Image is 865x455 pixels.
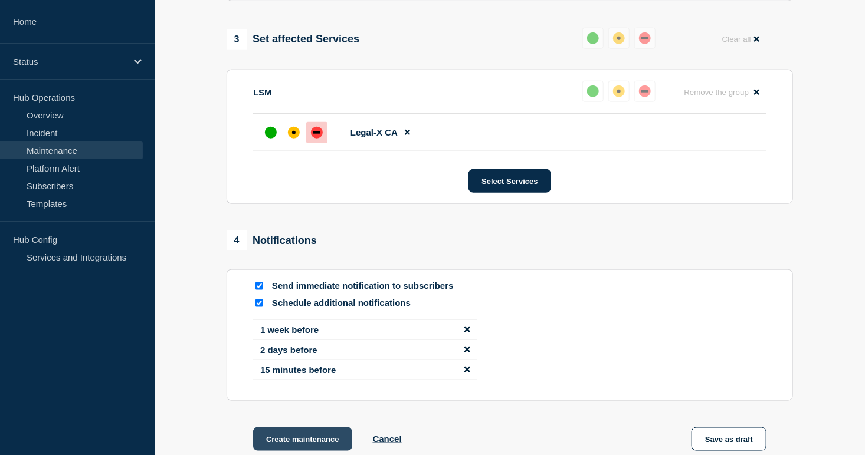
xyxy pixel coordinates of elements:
[253,360,477,380] li: 15 minutes before
[582,81,604,102] button: up
[255,299,263,307] input: Schedule additional notifications
[464,325,470,335] button: disable notification 1 week before
[587,85,599,97] div: up
[634,28,656,49] button: down
[639,85,651,97] div: down
[587,32,599,44] div: up
[608,81,630,102] button: affected
[464,345,470,355] button: disable notification 2 days before
[468,169,551,193] button: Select Services
[634,81,656,102] button: down
[272,281,461,292] p: Send immediate notification to subscribers
[311,127,323,139] div: down
[227,230,247,250] span: 4
[253,87,272,97] p: LSM
[373,434,402,444] button: Cancel
[464,365,470,375] button: disable notification 15 minutes before
[613,85,625,97] div: affected
[288,127,300,139] div: affected
[13,57,126,67] p: Status
[255,282,263,290] input: Send immediate notification to subscribers
[253,427,352,451] button: Create maintenance
[265,127,277,139] div: up
[227,29,247,50] span: 3
[613,32,625,44] div: affected
[253,319,477,340] li: 1 week before
[227,230,317,250] div: Notifications
[227,29,359,50] div: Set affected Services
[253,340,477,360] li: 2 days before
[684,88,749,97] span: Remove the group
[715,28,766,51] button: Clear all
[350,127,398,137] span: Legal-X CA
[677,81,766,104] button: Remove the group
[639,32,651,44] div: down
[272,298,461,309] p: Schedule additional notifications
[582,28,604,49] button: up
[692,427,766,451] button: Save as draft
[608,28,630,49] button: affected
